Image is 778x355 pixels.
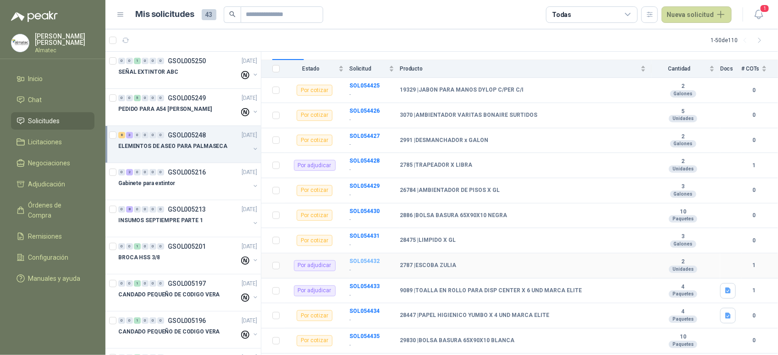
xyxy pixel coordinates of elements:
div: Por cotizar [297,235,332,246]
b: 0 [741,111,767,120]
div: 0 [157,132,164,138]
span: Cantidad [651,66,707,72]
div: 0 [134,206,141,213]
div: 3 [126,132,133,138]
div: 0 [142,317,149,324]
div: Galones [670,191,696,198]
div: 0 [149,58,156,64]
div: 1 - 50 de 110 [711,33,767,48]
p: - [349,115,394,124]
div: 0 [157,243,164,250]
div: 0 [118,169,125,175]
span: 1 [760,4,770,13]
b: 29830 | BOLSA BASURA 65X90X10 BLANCA [400,337,514,344]
p: [DATE] [242,205,257,214]
div: 0 [118,95,125,101]
b: 0 [741,336,767,345]
div: 1 [134,317,141,324]
div: Por adjudicar [294,260,336,271]
div: 0 [149,280,156,287]
p: GSOL005196 [168,317,206,324]
a: Manuales y ayuda [11,270,94,287]
div: 0 [149,95,156,101]
b: 0 [741,136,767,145]
b: 28475 | LIMPIDO X GL [400,237,456,244]
b: 1 [741,286,767,295]
p: [DATE] [242,131,257,140]
th: Producto [400,60,651,78]
div: 0 [157,169,164,175]
p: Gabinete para extintor [118,179,175,188]
div: 0 [142,95,149,101]
p: CANDADO PEQUEÑO DE CODIGO VERA [118,290,220,299]
p: - [349,191,394,199]
b: 4 [651,308,715,316]
div: 0 [149,243,156,250]
p: - [349,240,394,249]
p: - [349,90,394,99]
b: SOL054435 [349,333,380,339]
a: 0 0 1 0 0 0 GSOL005201[DATE] BROCA HSS 3/8 [118,241,259,270]
p: [DATE] [242,57,257,66]
p: - [349,341,394,350]
b: SOL054427 [349,133,380,139]
p: - [349,165,394,174]
b: 3 [651,233,715,240]
div: Unidades [669,115,697,122]
div: 1 [134,58,141,64]
p: - [349,291,394,300]
b: 2 [651,133,715,141]
p: - [349,215,394,224]
div: Unidades [669,165,697,173]
div: Paquetes [669,316,697,323]
b: 10 [651,333,715,341]
th: Estado [285,60,349,78]
a: 0 8 0 0 0 0 GSOL005213[DATE] INSUMOS SEPTIEMPRE PARTE 1 [118,204,259,233]
div: Paquetes [669,341,697,348]
p: CANDADO PEQUEÑO DE CODIGO VERA [118,328,220,336]
a: Negociaciones [11,154,94,172]
div: Por cotizar [297,185,332,196]
div: Todas [552,10,571,20]
a: SOL054433 [349,283,380,289]
b: 9089 | TOALLA EN ROLLO PARA DISP CENTER X 6 UND MARCA ELITE [400,287,582,295]
a: SOL054432 [349,258,380,264]
b: SOL054434 [349,308,380,314]
p: [DATE] [242,317,257,325]
div: 0 [118,206,125,213]
div: 0 [118,58,125,64]
span: Solicitud [349,66,387,72]
a: Licitaciones [11,133,94,151]
a: 0 0 1 0 0 0 GSOL005250[DATE] SEÑAL EXTINTOR ABC [118,55,259,85]
span: 43 [202,9,216,20]
a: Solicitudes [11,112,94,130]
p: GSOL005216 [168,169,206,175]
span: search [229,11,236,17]
div: 0 [134,169,141,175]
div: 0 [142,206,149,213]
b: 2 [651,158,715,165]
span: Licitaciones [28,137,62,147]
div: 0 [126,243,133,250]
p: Almatec [35,48,94,53]
div: 0 [118,280,125,287]
a: 8 3 0 0 0 0 GSOL005248[DATE] ELEMENTOS DE ASEO PARA PALMASECA [118,130,259,159]
span: Estado [285,66,337,72]
b: 19329 | JABON PARA MANOS DYLOP C/PER C/I [400,87,524,94]
b: 5 [651,108,715,115]
div: 0 [157,280,164,287]
p: - [349,266,394,274]
div: 0 [142,58,149,64]
div: 0 [149,206,156,213]
a: SOL054425 [349,82,380,89]
span: Producto [400,66,639,72]
b: 0 [741,86,767,95]
b: 0 [741,211,767,220]
div: Por cotizar [297,85,332,96]
div: Por cotizar [297,135,332,146]
div: 0 [149,169,156,175]
a: 0 0 1 0 0 0 GSOL005197[DATE] CANDADO PEQUEÑO DE CODIGO VERA [118,278,259,307]
a: SOL054426 [349,108,380,114]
